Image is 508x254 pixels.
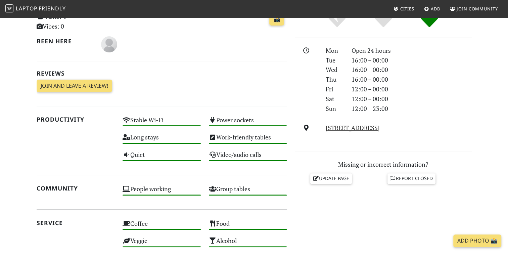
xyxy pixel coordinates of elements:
[391,3,417,15] a: Cities
[37,116,115,123] h2: Productivity
[205,218,291,235] div: Food
[101,40,117,48] span: Ben S
[37,38,93,45] h2: Been here
[205,149,291,166] div: Video/audio calls
[348,94,476,104] div: 12:00 – 00:00
[322,65,347,75] div: Wed
[37,80,112,92] a: Join and leave a review!
[406,10,453,29] div: Definitely!
[39,5,65,12] span: Friendly
[447,3,501,15] a: Join Community
[322,94,347,104] div: Sat
[269,13,284,26] a: 📸
[400,6,414,12] span: Cities
[37,12,115,31] p: Visits: 4 Vibes: 0
[37,70,287,77] h2: Reviews
[310,173,352,183] a: Update page
[119,235,205,252] div: Veggie
[348,75,476,84] div: 16:00 – 00:00
[322,46,347,55] div: Mon
[348,55,476,65] div: 16:00 – 00:00
[295,160,472,169] p: Missing or incorrect information?
[5,4,13,12] img: LaptopFriendly
[119,132,205,149] div: Long stays
[348,84,476,94] div: 12:00 – 00:00
[322,84,347,94] div: Fri
[119,149,205,166] div: Quiet
[205,235,291,252] div: Alcohol
[16,5,38,12] span: Laptop
[5,3,66,15] a: LaptopFriendly LaptopFriendly
[431,6,441,12] span: Add
[322,55,347,65] div: Tue
[37,185,115,192] h2: Community
[205,132,291,149] div: Work-friendly tables
[421,3,443,15] a: Add
[119,218,205,235] div: Coffee
[101,36,117,52] img: blank-535327c66bd565773addf3077783bbfce4b00ec00e9fd257753287c682c7fa38.png
[348,65,476,75] div: 16:00 – 00:00
[205,115,291,132] div: Power sockets
[119,115,205,132] div: Stable Wi-Fi
[387,173,436,183] a: Report closed
[37,219,115,226] h2: Service
[348,104,476,114] div: 12:00 – 23:00
[205,183,291,201] div: Group tables
[457,6,498,12] span: Join Community
[119,183,205,201] div: People working
[314,10,360,29] div: No
[322,104,347,114] div: Sun
[348,46,476,55] div: Open 24 hours
[322,75,347,84] div: Thu
[326,124,380,132] a: [STREET_ADDRESS]
[360,10,407,29] div: Yes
